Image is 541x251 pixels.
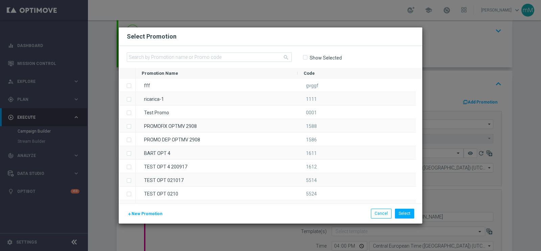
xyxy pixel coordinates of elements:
[136,106,298,119] div: Test Promo
[127,212,132,216] i: add
[371,209,392,218] button: Cancel
[306,96,317,102] span: 1111
[136,173,298,186] div: TEST OPT 021017
[119,187,136,200] div: Press SPACE to select this row.
[136,92,416,106] div: Press SPACE to select this row.
[136,119,298,132] div: PROMOFIX OPTMV 2908
[306,164,317,169] span: 1612
[306,137,317,142] span: 1586
[136,200,416,214] div: Press SPACE to select this row.
[136,146,298,159] div: BART OPT 4
[127,32,177,41] h2: Select Promotion
[136,92,298,105] div: ricarica-1
[127,210,163,218] button: New Promotion
[119,106,136,119] div: Press SPACE to select this row.
[136,106,416,119] div: Press SPACE to select this row.
[119,173,136,187] div: Press SPACE to select this row.
[283,54,289,61] i: search
[136,78,416,92] div: Press SPACE to select this row.
[136,173,416,187] div: Press SPACE to select this row.
[306,123,317,129] span: 1588
[132,211,162,216] span: New Promotion
[119,119,136,133] div: Press SPACE to select this row.
[119,160,136,173] div: Press SPACE to select this row.
[119,92,136,106] div: Press SPACE to select this row.
[136,187,298,200] div: TEST OPT 0210
[136,133,298,146] div: PROMO DEP OPTMV 2908
[306,151,317,156] span: 1611
[136,78,298,92] div: fff
[127,52,292,62] input: Search by Promotion name or Promo code
[306,178,317,183] span: 5514
[119,133,136,146] div: Press SPACE to select this row.
[119,146,136,160] div: Press SPACE to select this row.
[395,209,414,218] button: Select
[306,191,317,197] span: 5524
[136,133,416,146] div: Press SPACE to select this row.
[304,71,315,76] span: Code
[306,83,319,88] span: gvggf
[119,78,136,92] div: Press SPACE to select this row.
[136,200,298,213] div: TEST OPT0310
[136,187,416,200] div: Press SPACE to select this row.
[309,55,342,61] label: Show Selected
[136,146,416,160] div: Press SPACE to select this row.
[136,160,298,173] div: TEST OPT 4 200917
[119,200,136,214] div: Press SPACE to select this row.
[142,71,178,76] span: Promotion Name
[136,160,416,173] div: Press SPACE to select this row.
[136,119,416,133] div: Press SPACE to select this row.
[306,110,317,115] span: 0001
